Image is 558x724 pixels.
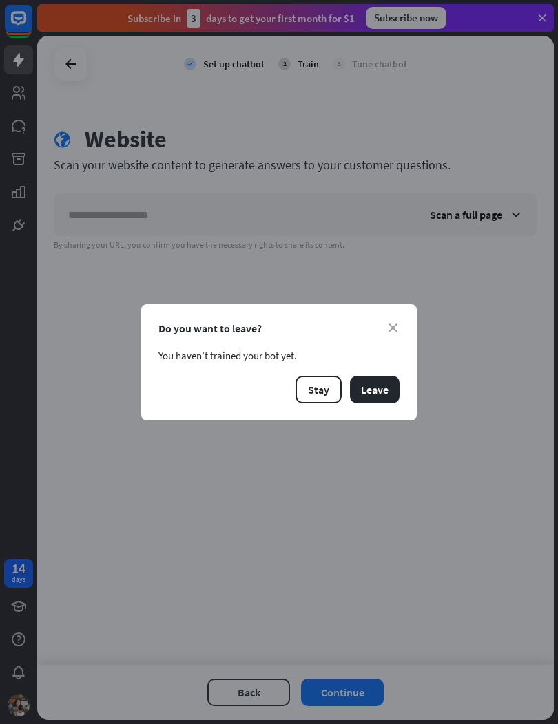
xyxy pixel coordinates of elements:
[158,321,400,335] div: Do you want to leave?
[158,349,400,362] div: You haven’t trained your bot yet.
[11,6,52,47] button: Open LiveChat chat widget
[296,376,342,403] button: Stay
[350,376,400,403] button: Leave
[389,323,397,332] i: close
